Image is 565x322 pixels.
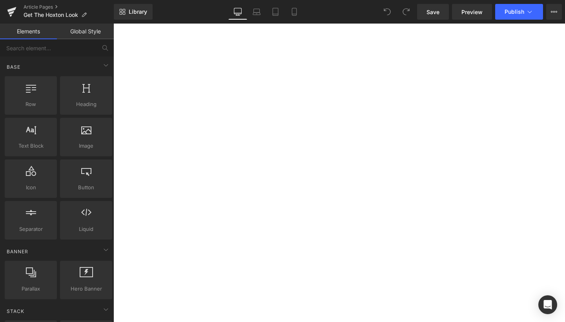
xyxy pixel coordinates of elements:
[62,100,110,108] span: Heading
[6,63,21,71] span: Base
[505,9,524,15] span: Publish
[379,4,395,20] button: Undo
[7,100,55,108] span: Row
[62,225,110,233] span: Liquid
[228,4,247,20] a: Desktop
[24,4,114,10] a: Article Pages
[285,4,304,20] a: Mobile
[6,248,29,255] span: Banner
[7,183,55,192] span: Icon
[62,183,110,192] span: Button
[62,285,110,293] span: Hero Banner
[398,4,414,20] button: Redo
[7,142,55,150] span: Text Block
[57,24,114,39] a: Global Style
[129,8,147,15] span: Library
[495,4,543,20] button: Publish
[426,8,439,16] span: Save
[7,225,55,233] span: Separator
[62,142,110,150] span: Image
[114,4,153,20] a: New Library
[538,295,557,314] div: Open Intercom Messenger
[461,8,483,16] span: Preview
[247,4,266,20] a: Laptop
[24,12,78,18] span: Get The Hoxton Look
[452,4,492,20] a: Preview
[7,285,55,293] span: Parallax
[266,4,285,20] a: Tablet
[6,307,25,315] span: Stack
[546,4,562,20] button: More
